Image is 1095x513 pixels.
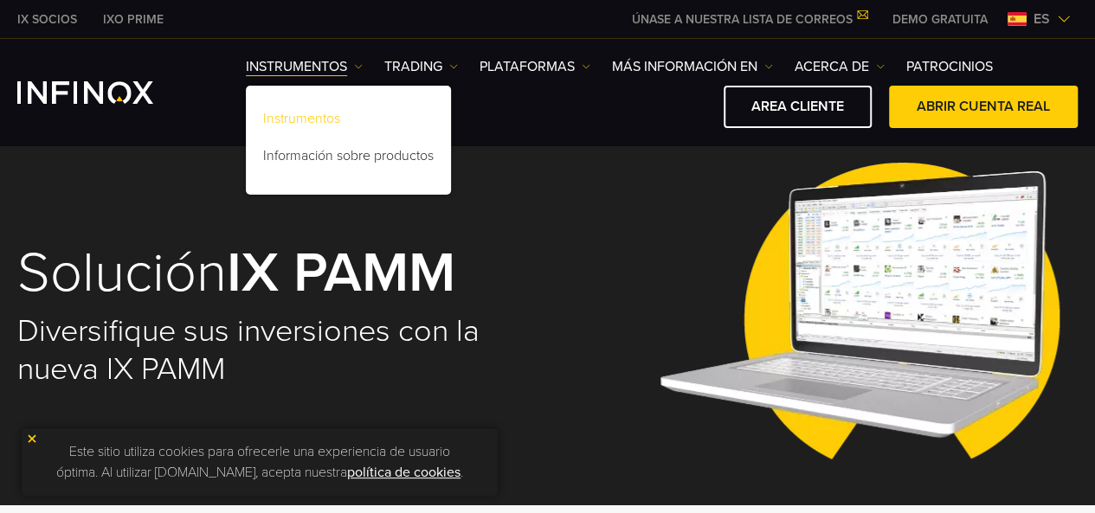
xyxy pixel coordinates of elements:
[246,103,451,140] a: Instrumentos
[347,464,461,481] a: política de cookies
[795,56,885,77] a: ACERCA DE
[480,56,590,77] a: PLATAFORMAS
[26,433,38,445] img: yellow close icon
[17,81,194,104] a: INFINOX Logo
[227,239,455,307] strong: IX PAMM
[1027,9,1057,29] span: es
[246,140,451,177] a: Información sobre productos
[889,86,1078,128] a: ABRIR CUENTA REAL
[384,56,458,77] a: TRADING
[879,10,1001,29] a: INFINOX MENU
[30,437,489,487] p: Este sitio utiliza cookies para ofrecerle una experiencia de usuario óptima. Al utilizar [DOMAIN_...
[17,244,526,303] h1: Solución
[246,56,363,77] a: Instrumentos
[724,86,872,128] a: AREA CLIENTE
[906,56,993,77] a: Patrocinios
[619,12,879,27] a: ÚNASE A NUESTRA LISTA DE CORREOS
[17,312,526,388] h2: Diversifique sus inversiones con la nueva IX PAMM
[4,10,90,29] a: INFINOX
[612,56,773,77] a: Más información en
[90,10,177,29] a: INFINOX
